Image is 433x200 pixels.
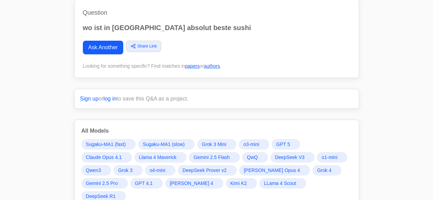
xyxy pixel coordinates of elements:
[86,154,122,161] span: Claude Opus 4.1
[272,139,300,149] a: GPT 5
[165,178,223,188] a: [PERSON_NAME] 4
[80,95,353,103] p: or to save this Q&A as a project.
[226,178,257,188] a: Kimi K2
[313,165,341,175] a: Grok 4
[114,165,142,175] a: Grok 3
[86,167,101,174] span: Qwen3
[86,180,118,187] span: Gemini 2.5 Pro
[83,63,351,69] div: Looking for something specific? Find matches in or .
[139,154,177,161] span: Llama 4 Maverick
[83,23,351,32] p: wo ist in [GEOGRAPHIC_DATA] absolut beste sushi
[145,165,175,175] a: o4-mini
[242,152,268,162] a: QwQ
[230,180,247,187] span: Kimi K2
[81,178,128,188] a: Gemini 2.5 Pro
[247,154,258,161] span: QwQ
[185,63,200,69] a: papers
[83,41,123,54] a: Ask Another
[276,141,290,148] span: GPT 5
[275,154,304,161] span: DeepSeek V3
[239,165,310,175] a: [PERSON_NAME] Opus 4
[135,180,153,187] span: GPT 4.1
[118,167,132,174] span: Grok 3
[81,165,111,175] a: Qwen3
[130,178,163,188] a: GPT 4.1
[86,193,116,200] span: DeepSeek R1
[197,139,236,149] a: Grok 3 Mini
[170,180,213,187] span: [PERSON_NAME] 4
[189,152,240,162] a: Gemini 2.5 Flash
[150,167,165,174] span: o4-mini
[81,127,352,135] h3: All Models
[204,63,220,69] a: authors
[202,141,226,148] span: Grok 3 Mini
[80,96,99,102] a: Sign up
[317,167,331,174] span: Grok 4
[182,167,227,174] span: DeepSeek Prover v2
[243,141,259,148] span: o3-mini
[270,152,314,162] a: DeepSeek V3
[137,43,157,49] span: Share Link
[259,178,306,188] a: LLama 4 Scout
[81,139,136,149] a: Sugaku-MA1 (fast)
[83,8,351,17] h1: Question
[264,180,296,187] span: LLama 4 Scout
[103,96,116,102] a: log in
[81,152,132,162] a: Claude Opus 4.1
[244,167,300,174] span: [PERSON_NAME] Opus 4
[193,154,230,161] span: Gemini 2.5 Flash
[86,141,126,148] span: Sugaku-MA1 (fast)
[138,139,194,149] a: Sugaku-MA1 (slow)
[178,165,237,175] a: DeepSeek Prover v2
[317,152,347,162] a: o1-mini
[321,154,337,161] span: o1-mini
[143,141,184,148] span: Sugaku-MA1 (slow)
[135,152,187,162] a: Llama 4 Maverick
[239,139,269,149] a: o3-mini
